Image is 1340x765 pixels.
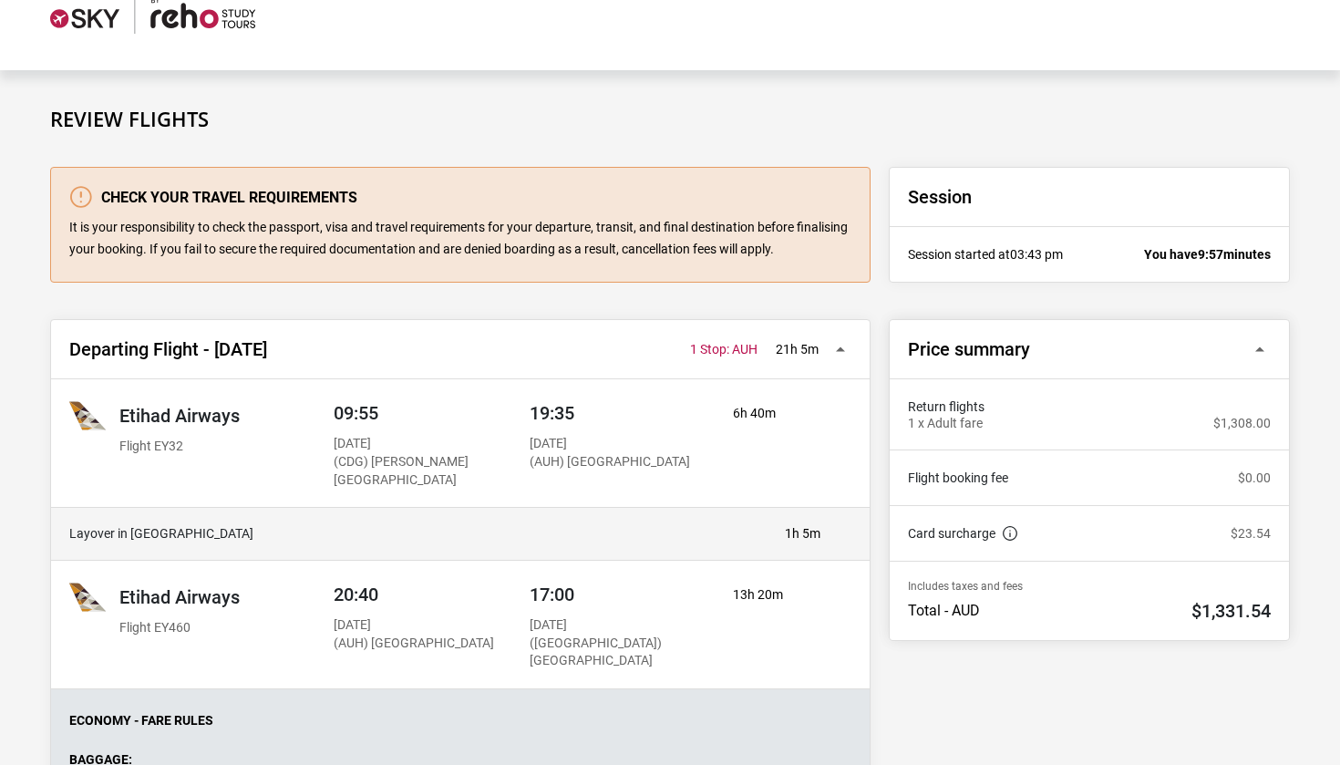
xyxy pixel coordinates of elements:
p: $23.54 [1231,526,1271,542]
p: 13h 20m [733,586,820,605]
p: 1 x Adult fare [908,416,983,431]
img: Etihad Airways [69,398,106,434]
p: [DATE] [334,435,502,453]
p: Economy - Fare Rules [69,713,851,729]
span: 20:40 [334,584,378,605]
p: Session started at [908,245,1063,264]
button: Departing Flight - [DATE] 21h 5m 1 Stop: AUH [51,320,870,379]
h2: $1,331.54 [1191,600,1271,622]
p: (AUH) [GEOGRAPHIC_DATA] [334,635,494,653]
span: Return flights [908,398,1271,416]
h2: Etihad Airways [119,405,240,427]
a: Flight booking fee [908,469,1008,487]
span: 17:00 [530,584,574,605]
p: You have minutes [1144,245,1271,264]
p: 21h 5m [776,342,819,357]
p: (AUH) [GEOGRAPHIC_DATA] [530,453,690,471]
p: [DATE] [530,616,698,635]
a: Card surcharge [908,524,1017,543]
h2: Etihad Airways [119,586,240,608]
h4: Layover in [GEOGRAPHIC_DATA] [69,526,767,542]
p: [DATE] [334,616,494,635]
p: $1,308.00 [1213,416,1271,431]
button: Price summary [890,320,1289,379]
p: ([GEOGRAPHIC_DATA]) [GEOGRAPHIC_DATA] [530,635,698,670]
p: Includes taxes and fees [908,580,1271,593]
span: 09:55 [334,402,378,424]
p: 6h 40m [733,405,820,423]
span: 03:43 pm [1010,247,1063,262]
h2: Departing Flight - [DATE] [69,338,267,360]
p: 1h 5m [785,526,820,542]
p: Total - AUD [908,602,980,620]
p: [DATE] [530,435,690,453]
span: 19:35 [530,402,574,424]
p: It is your responsibility to check the passport, visa and travel requirements for your departure,... [69,217,851,261]
img: Etihad Airways [69,579,106,615]
h2: Session [908,186,1271,208]
h3: Check your travel requirements [69,186,851,208]
p: $0.00 [1238,470,1271,486]
span: 9:57 [1198,247,1223,262]
p: Flight EY460 [119,619,240,637]
h2: Price summary [908,338,1030,360]
h1: Review Flights [50,107,1290,130]
p: (CDG) [PERSON_NAME][GEOGRAPHIC_DATA] [334,453,502,489]
span: 1 Stop: AUH [690,342,758,357]
p: Flight EY32 [119,438,240,456]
